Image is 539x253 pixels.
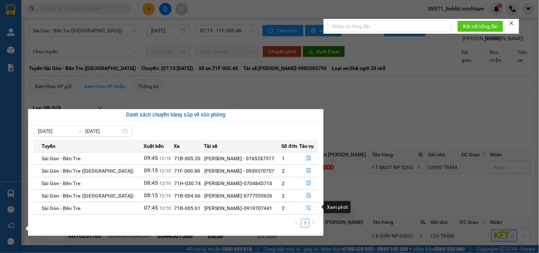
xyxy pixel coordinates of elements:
span: right [312,221,316,225]
button: file-done [300,203,318,214]
span: to [77,128,82,134]
span: 08:15 [144,192,158,199]
li: Next Page [309,219,318,227]
button: Kết nối tổng đài [458,21,503,32]
span: 71B-005.61 [174,205,201,211]
span: 09:15 [144,167,158,174]
span: file-done [306,181,311,186]
span: 71B-005.20 [174,156,201,161]
span: 71B-004.66 [174,193,201,199]
li: Previous Page [292,219,301,227]
span: 2 [282,205,285,211]
a: 1 [301,219,309,227]
button: file-done [300,178,318,189]
span: Tác vụ [300,142,314,150]
div: [PERSON_NAME]-0919707441 [204,204,281,212]
button: left [292,219,301,227]
span: 07:45 [144,205,158,211]
span: Sài Gòn - Bến Tre [42,205,81,211]
span: Sài Gòn - Bến Tre [42,156,81,161]
span: 71F-000.88 [174,168,200,174]
span: Tuyến [42,142,55,150]
input: Đến ngày [85,127,121,135]
span: Sài Gòn - Bến Tre [42,181,81,186]
span: 09:45 [144,155,158,161]
span: file-done [306,193,311,199]
input: Nhập số tổng đài [328,21,452,32]
div: [PERSON_NAME] - 0939370757 [204,167,281,175]
span: 2 [282,168,285,174]
span: file-done [306,156,311,161]
span: swap-right [77,128,82,134]
span: 12/10 [159,193,171,198]
span: 12/10 [159,206,171,211]
div: [PERSON_NAME]-0704845710 [204,179,281,187]
input: Từ ngày [38,127,74,135]
span: 12/10 [159,181,171,186]
span: Xuất bến [144,142,164,150]
span: 08:45 [144,180,158,186]
span: Tài xế [204,142,217,150]
span: close [509,21,514,26]
span: left [295,221,299,225]
span: Sài Gòn - Bến Tre ([GEOGRAPHIC_DATA]) [42,168,134,174]
button: file-done [300,153,318,164]
div: Danh sách chuyến hàng sắp về văn phòng [34,111,318,119]
button: file-done [300,190,318,201]
div: [PERSON_NAME]-0777555626 [204,192,281,200]
span: Kết nối tổng đài [463,22,498,30]
span: file-done [306,168,311,174]
button: file-done [300,165,318,177]
span: Xe [174,142,180,150]
span: file-done [306,205,311,211]
button: right [309,219,318,227]
span: Sài Gòn - Bến Tre ([GEOGRAPHIC_DATA]) [42,193,134,199]
span: 2 [282,193,285,199]
span: 71H-030.74 [174,181,201,186]
span: 12/10 [159,156,171,161]
span: 12/10 [159,168,171,173]
div: Xem phơi [324,201,351,213]
span: Số đơn [282,142,298,150]
span: 2 [282,181,285,186]
span: 1 [282,156,285,161]
div: [PERSON_NAME] - 0765287517 [204,155,281,162]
